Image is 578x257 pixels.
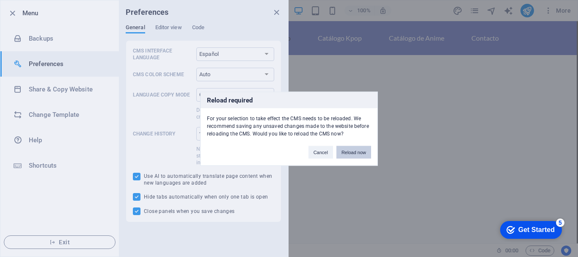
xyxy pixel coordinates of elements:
[336,146,371,158] button: Reload now
[201,92,377,108] h3: Reload required
[201,108,377,137] div: For your selection to take effect the CMS needs to be reloaded. We recommend saving any unsaved c...
[25,9,61,17] div: Get Started
[63,2,71,10] div: 5
[7,4,69,22] div: Get Started 5 items remaining, 0% complete
[308,146,333,158] button: Cancel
